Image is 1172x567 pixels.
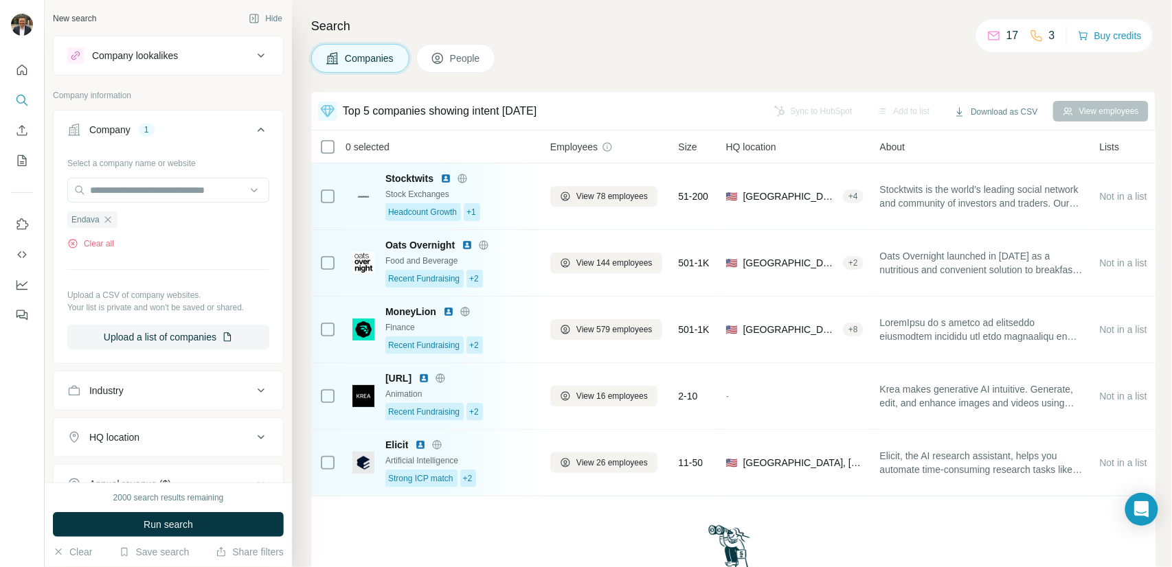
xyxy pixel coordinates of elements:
[1049,27,1055,44] p: 3
[576,190,648,202] span: View 78 employees
[576,323,653,336] span: View 579 employees
[352,252,374,274] img: Logo of Oats Overnight
[388,273,460,285] span: Recent Fundraising
[385,305,436,319] span: MoneyLion
[743,323,837,336] span: [GEOGRAPHIC_DATA], [US_STATE]
[880,449,1083,476] span: Elicit, the AI research assistant, helps you automate time-consuming research tasks like summariz...
[469,273,479,285] span: +2
[11,148,33,173] button: My lists
[469,406,479,418] span: +2
[352,452,374,474] img: Logo of Elicit
[385,172,433,185] span: Stocktwits
[679,456,703,470] span: 11-50
[1100,140,1120,154] span: Lists
[726,256,738,270] span: 🇺🇸
[53,512,284,537] button: Run search
[67,301,269,314] p: Your list is private and won't be saved or shared.
[67,325,269,349] button: Upload a list of companies
[89,384,124,397] div: Industry
[880,316,1083,343] span: LoremIpsu do s ametco ad elitseddo eiusmodtem incididu utl etdo magnaaliqu en adminimvenia quisno...
[119,545,189,559] button: Save search
[843,323,864,336] div: + 8
[11,88,33,113] button: Search
[576,456,648,469] span: View 26 employees
[576,257,653,269] span: View 144 employees
[343,103,537,119] div: Top 5 companies showing intent [DATE]
[385,388,534,400] div: Animation
[418,373,429,384] img: LinkedIn logo
[11,242,33,267] button: Use Surfe API
[880,183,1083,210] span: Stocktwits is the world’s leading social network and community of investors and traders. Our miss...
[53,12,96,25] div: New search
[385,371,412,385] span: [URL]
[1078,26,1142,45] button: Buy credits
[11,58,33,82] button: Quick start
[385,321,534,334] div: Finance
[345,51,395,65] span: Companies
[352,319,374,340] img: Logo of MoneyLion
[679,256,710,270] span: 501-1K
[726,189,738,203] span: 🇺🇸
[726,323,738,336] span: 🇺🇸
[385,238,455,252] span: Oats Overnight
[440,173,451,184] img: LinkedIn logo
[726,140,776,154] span: HQ location
[54,374,283,407] button: Industry
[880,249,1083,277] span: Oats Overnight launched in [DATE] as a nutritious and convenient solution to breakfast. The compa...
[144,518,193,531] span: Run search
[1006,27,1019,44] p: 17
[550,140,598,154] span: Employees
[550,319,662,340] button: View 579 employees
[415,439,426,450] img: LinkedIn logo
[1100,257,1147,268] span: Not in a list
[466,206,476,218] span: +1
[11,212,33,237] button: Use Surfe on LinkedIn
[1100,324,1147,335] span: Not in a list
[743,256,837,270] span: [GEOGRAPHIC_DATA], [US_STATE]
[352,385,374,407] img: Logo of krea.ai
[216,545,284,559] button: Share filters
[53,545,92,559] button: Clear
[67,238,114,250] button: Clear all
[726,391,730,402] span: -
[679,323,710,336] span: 501-1K
[11,273,33,297] button: Dashboard
[239,8,292,29] button: Hide
[67,289,269,301] p: Upload a CSV of company websites.
[54,113,283,152] button: Company1
[550,186,657,207] button: View 78 employees
[385,438,408,452] span: Elicit
[346,140,390,154] span: 0 selected
[139,124,155,136] div: 1
[388,206,457,218] span: Headcount Growth
[743,456,864,470] span: [GEOGRAPHIC_DATA], [US_STATE]
[743,189,837,203] span: [GEOGRAPHIC_DATA]
[550,386,657,406] button: View 16 employees
[89,477,171,491] div: Annual revenue ($)
[1100,191,1147,202] span: Not in a list
[576,390,648,402] span: View 16 employees
[54,467,283,500] button: Annual revenue ($)
[388,339,460,351] span: Recent Fundraising
[463,472,473,485] span: +2
[53,89,284,102] p: Company information
[388,406,460,418] span: Recent Fundraising
[113,491,224,504] div: 2000 search results remaining
[385,188,534,200] div: Stock Exchanges
[880,382,1083,410] span: Krea makes generative AI intuitive. Generate, edit, and enhance images and videos using powerful ...
[54,39,283,72] button: Company lookalikes
[67,152,269,170] div: Select a company name or website
[89,123,131,137] div: Company
[462,240,473,251] img: LinkedIn logo
[945,102,1047,122] button: Download as CSV
[11,118,33,143] button: Enrich CSV
[450,51,482,65] span: People
[1100,457,1147,468] span: Not in a list
[385,255,534,267] div: Food and Beverage
[679,140,697,154] span: Size
[1125,493,1158,526] div: Open Intercom Messenger
[843,257,864,269] div: + 2
[71,213,100,226] span: Endava
[469,339,479,351] span: +2
[679,389,698,403] span: 2-10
